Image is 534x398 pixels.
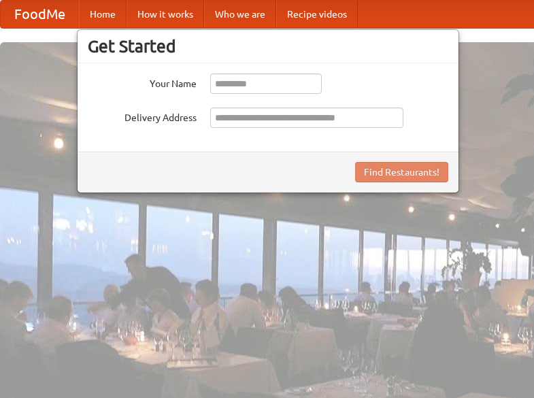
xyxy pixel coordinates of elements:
[88,36,448,56] h3: Get Started
[88,73,197,90] label: Your Name
[204,1,276,28] a: Who we are
[1,1,79,28] a: FoodMe
[88,107,197,125] label: Delivery Address
[79,1,127,28] a: Home
[127,1,204,28] a: How it works
[276,1,358,28] a: Recipe videos
[355,162,448,182] button: Find Restaurants!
